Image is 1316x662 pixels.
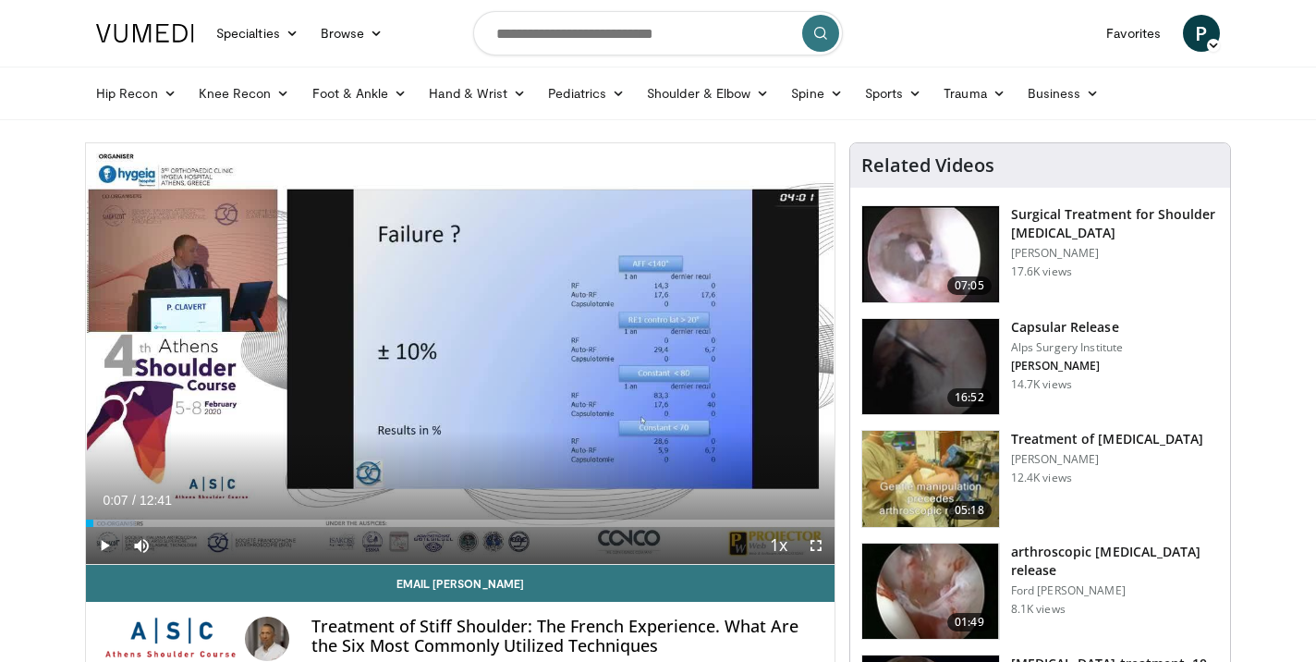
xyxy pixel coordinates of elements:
span: 12:41 [140,493,172,508]
button: Mute [123,527,160,564]
h4: Related Videos [861,154,994,177]
h3: arthroscopic [MEDICAL_DATA] release [1011,543,1219,580]
a: Trauma [932,75,1017,112]
video-js: Video Player [86,143,835,565]
h3: Treatment of [MEDICAL_DATA] [1011,430,1204,448]
img: 38764_0000_3.png.150x105_q85_crop-smart_upscale.jpg [862,319,999,415]
button: Play [86,527,123,564]
p: 14.7K views [1011,377,1072,392]
a: Pediatrics [537,75,636,112]
button: Playback Rate [761,527,798,564]
a: Hand & Wrist [418,75,537,112]
a: Browse [310,15,395,52]
a: 07:05 Surgical Treatment for Shoulder [MEDICAL_DATA] [PERSON_NAME] 17.6K views [861,205,1219,303]
a: Hip Recon [85,75,188,112]
p: 8.1K views [1011,602,1066,617]
span: 05:18 [947,501,992,520]
h3: Surgical Treatment for Shoulder [MEDICAL_DATA] [1011,205,1219,242]
a: P [1183,15,1220,52]
p: [PERSON_NAME] [1011,452,1204,467]
a: Email [PERSON_NAME] [86,565,835,602]
span: 16:52 [947,388,992,407]
a: Favorites [1095,15,1172,52]
a: 01:49 arthroscopic [MEDICAL_DATA] release Ford [PERSON_NAME] 8.1K views [861,543,1219,641]
p: Alps Surgery Institute [1011,340,1124,355]
a: Foot & Ankle [301,75,419,112]
h4: Treatment of Stiff Shoulder: The French Experience. What Are the Six Most Commonly Utilized Techn... [311,617,820,656]
img: 9342_3.png.150x105_q85_crop-smart_upscale.jpg [862,431,999,527]
span: 0:07 [103,493,128,508]
a: Specialties [205,15,310,52]
img: Athens Shoulder Course [101,617,238,661]
a: Sports [854,75,933,112]
a: Knee Recon [188,75,301,112]
span: 01:49 [947,613,992,631]
a: Spine [780,75,853,112]
button: Fullscreen [798,527,835,564]
img: qur2_3.png.150x105_q85_crop-smart_upscale.jpg [862,544,999,640]
p: Ford [PERSON_NAME] [1011,583,1219,598]
img: 38867_0000_3.png.150x105_q85_crop-smart_upscale.jpg [862,206,999,302]
img: VuMedi Logo [96,24,194,43]
a: 05:18 Treatment of [MEDICAL_DATA] [PERSON_NAME] 12.4K views [861,430,1219,528]
h3: Capsular Release [1011,318,1124,337]
span: / [132,493,136,508]
a: Shoulder & Elbow [636,75,780,112]
p: 12.4K views [1011,471,1072,485]
input: Search topics, interventions [473,11,843,55]
span: 07:05 [947,276,992,295]
p: [PERSON_NAME] [1011,246,1219,261]
p: [PERSON_NAME] [1011,359,1124,374]
a: 16:52 Capsular Release Alps Surgery Institute [PERSON_NAME] 14.7K views [861,318,1219,416]
div: Progress Bar [86,520,835,527]
p: 17.6K views [1011,264,1072,279]
img: Avatar [245,617,289,661]
a: Business [1017,75,1111,112]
